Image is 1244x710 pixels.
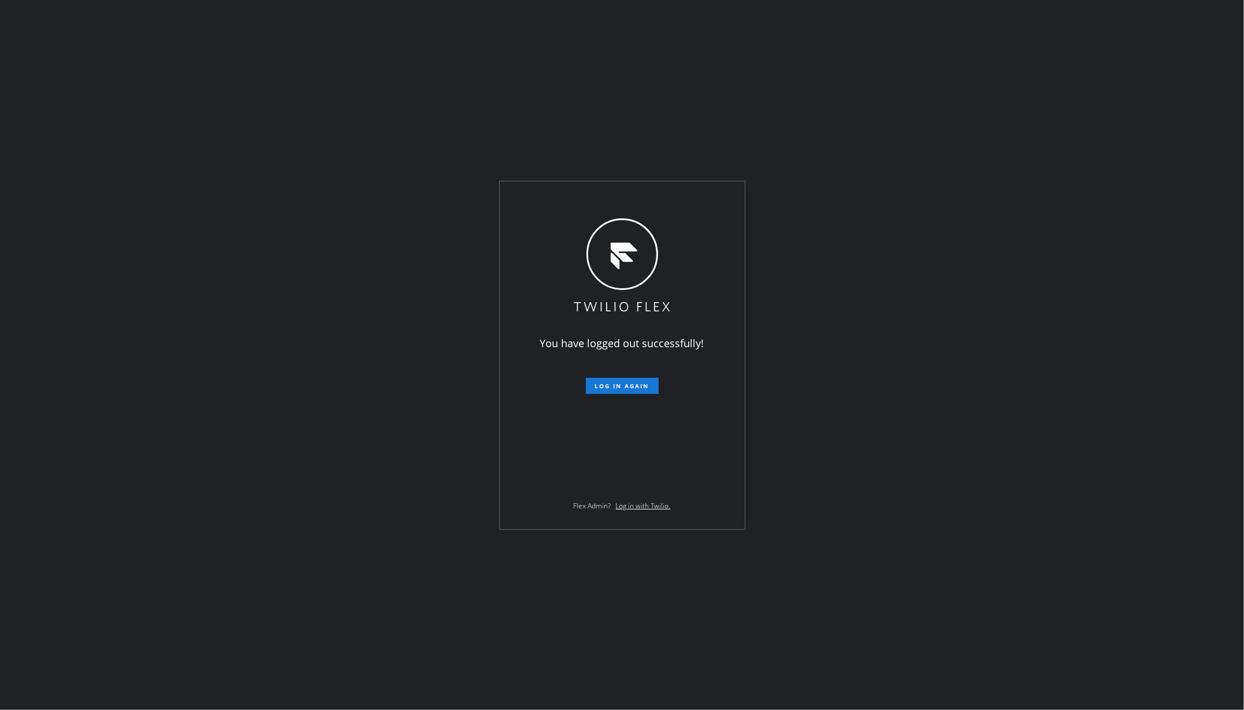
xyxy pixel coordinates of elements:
span: Log in again [595,382,649,390]
button: Log in again [586,378,659,394]
span: Flex Admin? [574,501,611,511]
span: You have logged out successfully! [540,336,704,350]
a: Log in with Twilio. [616,501,671,511]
